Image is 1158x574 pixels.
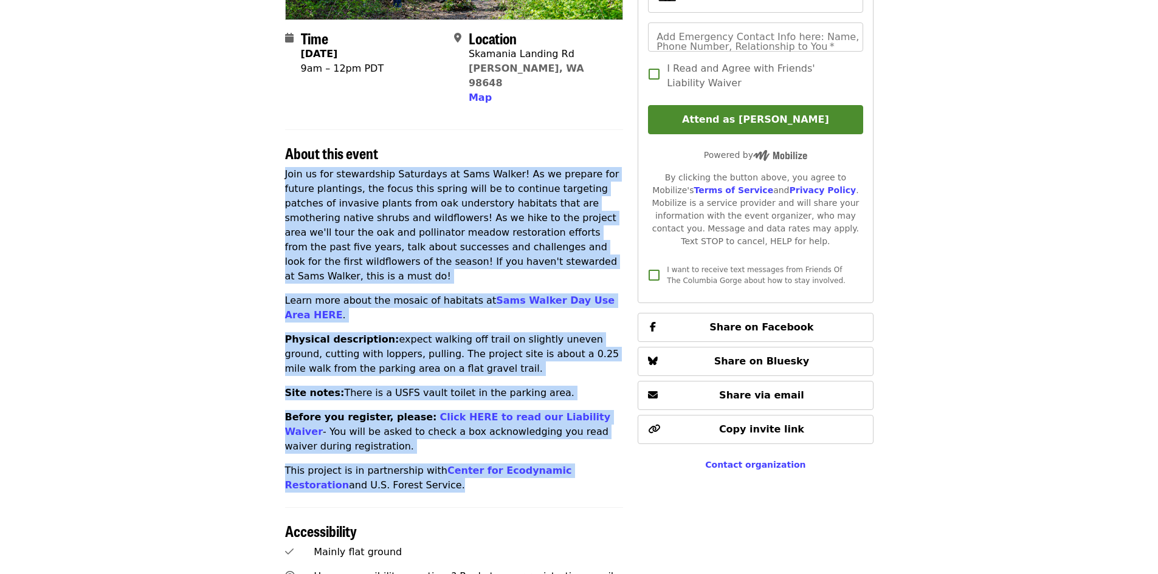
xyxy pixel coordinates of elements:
[285,411,611,437] a: Click HERE to read our Liability Waiver
[285,546,294,558] i: check icon
[301,61,384,76] div: 9am – 12pm PDT
[469,91,492,105] button: Map
[285,386,624,400] p: There is a USFS vault toilet in the parking area.
[667,61,853,91] span: I Read and Agree with Friends' Liability Waiver
[638,313,873,342] button: Share on Facebook
[454,32,461,44] i: map-marker-alt icon
[638,347,873,376] button: Share on Bluesky
[285,293,624,323] p: Learn more about the mosaic of habitats at .
[285,411,437,423] strong: Before you register, please:
[469,63,584,89] a: [PERSON_NAME], WA 98648
[469,47,613,61] div: Skamania Landing Rd
[648,171,863,248] div: By clicking the button above, you agree to Mobilize's and . Mobilize is a service provider and wi...
[314,545,623,559] div: Mainly flat ground
[789,185,856,195] a: Privacy Policy
[667,265,846,285] span: I want to receive text messages from Friends Of The Columbia Gorge about how to stay involved.
[648,22,863,52] input: Add Emergency Contact Info here: Name, Phone Number, Relationship to You
[638,381,873,410] button: Share via email
[469,27,517,49] span: Location
[709,321,813,333] span: Share on Facebook
[285,167,624,284] p: Join us for stewardship Saturdays at Sams Walker! As we prepare for future plantings, the focus t...
[704,150,807,160] span: Powered by
[301,27,328,49] span: Time
[753,150,807,161] img: Powered by Mobilize
[285,332,624,376] p: expect walking off trail on slightly uneven ground, cutting with loppers, pulling. The project si...
[285,387,345,398] strong: S﻿ite notes:
[694,185,773,195] a: Terms of Service
[705,460,805,470] a: Contact organization
[285,410,624,454] p: - You will be asked to check a box acknowledging you read waiver during registration.
[301,48,338,60] strong: [DATE]
[719,389,804,401] span: Share via email
[714,355,810,367] span: Share on Bluesky
[638,415,873,444] button: Copy invite link
[469,92,492,103] span: Map
[285,333,399,345] strong: Physical description:
[285,463,624,493] p: This project is in partnership with and U.S. Forest Service.
[285,32,294,44] i: calendar icon
[648,105,863,134] button: Attend as [PERSON_NAME]
[719,423,804,435] span: Copy invite link
[285,142,378,163] span: About this event
[285,520,357,541] span: Accessibility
